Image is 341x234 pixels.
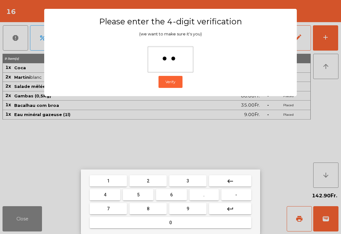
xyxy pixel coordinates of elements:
span: 1 [107,178,110,183]
button: 1 [90,175,127,187]
span: 9 [187,206,189,211]
button: 2 [129,175,167,187]
span: 2 [147,178,149,183]
button: 0 [90,217,251,228]
h3: Please enter the 4-digit verification [57,16,284,27]
span: (we want to make sure it's you) [139,32,202,36]
span: 4 [104,192,106,197]
button: - [221,189,251,200]
mat-icon: keyboard_return [226,205,234,213]
span: 8 [147,206,149,211]
span: 5 [137,192,140,197]
button: 6 [156,189,187,200]
span: 0 [169,220,172,225]
span: 3 [187,178,189,183]
span: 6 [170,192,173,197]
button: 7 [90,203,127,214]
button: 9 [169,203,206,214]
span: 7 [107,206,110,211]
span: - [235,192,237,197]
span: . [203,192,205,197]
button: Verify [159,76,182,88]
button: 8 [129,203,167,214]
button: 4 [90,189,120,200]
button: . [189,189,219,200]
button: 3 [169,175,206,187]
button: 5 [123,189,153,200]
mat-icon: keyboard_backspace [226,177,234,185]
